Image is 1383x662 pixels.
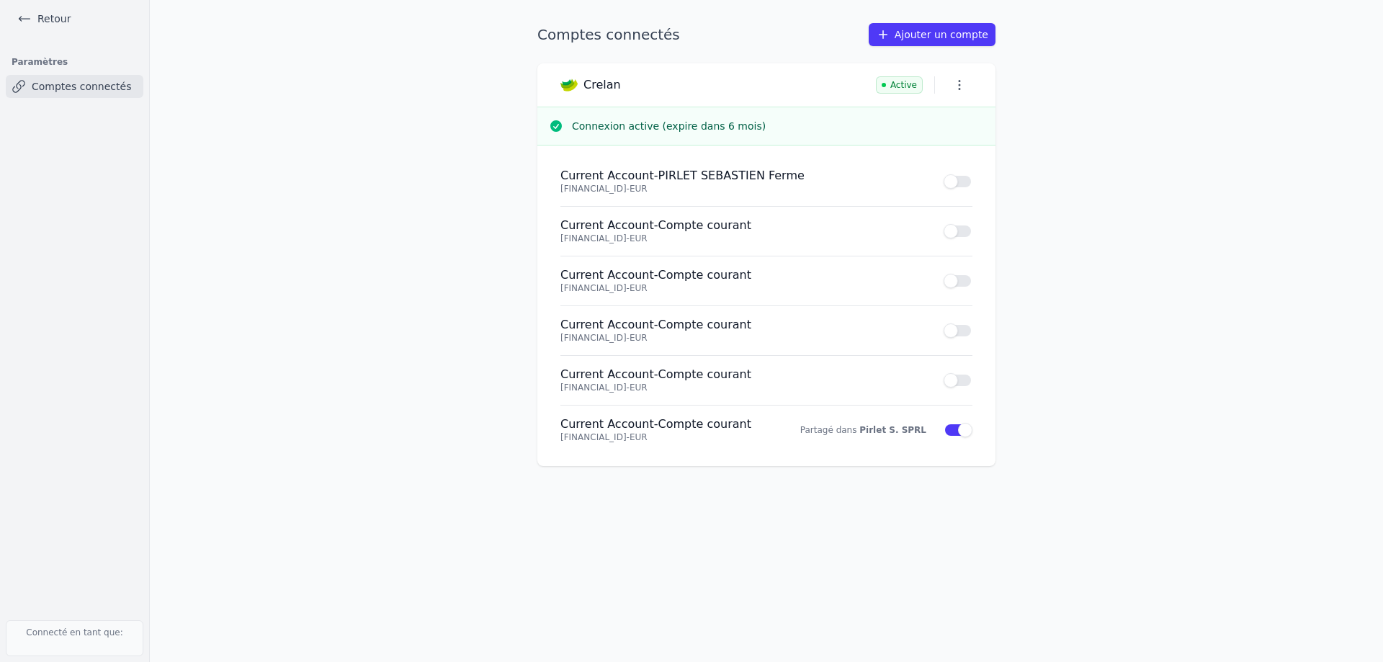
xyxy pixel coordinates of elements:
h4: Current Account - Compte courant [560,268,926,282]
h4: Current Account - Compte courant [560,417,771,431]
p: [FINANCIAL_ID] - EUR [560,382,926,393]
h4: Current Account - Compte courant [560,318,926,332]
a: Ajouter un compte [869,23,995,46]
p: [FINANCIAL_ID] - EUR [560,282,926,294]
a: Retour [12,9,76,29]
h3: Connexion active (expire dans 6 mois) [572,119,984,133]
h3: Paramètres [6,52,143,72]
img: Crelan logo [560,76,578,94]
h3: Crelan [583,78,621,92]
a: Comptes connectés [6,75,143,98]
span: Active [876,76,923,94]
p: Connecté en tant que: [6,620,143,656]
a: Pirlet S. SPRL [859,425,926,435]
p: [FINANCIAL_ID] - EUR [560,233,926,244]
p: [FINANCIAL_ID] - EUR [560,183,926,194]
h4: Current Account - Compte courant [560,367,926,382]
h1: Comptes connectés [537,24,680,45]
p: [FINANCIAL_ID] - EUR [560,332,926,344]
p: [FINANCIAL_ID] - EUR [560,431,771,443]
h4: Current Account - PIRLET SEBASTIEN Ferme [560,169,926,183]
h4: Current Account - Compte courant [560,218,926,233]
p: Partagé dans [788,424,926,436]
